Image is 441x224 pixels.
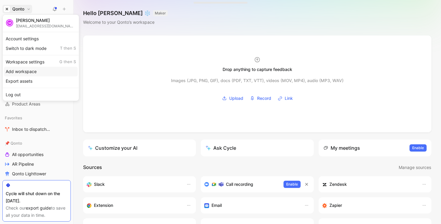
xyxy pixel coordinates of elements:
[16,18,76,23] div: [PERSON_NAME]
[60,46,76,51] span: T then S
[7,20,13,26] div: M
[4,67,78,76] div: Add workspace
[4,34,78,44] div: Account settings
[59,59,76,65] span: G then S
[4,57,78,67] div: Workspace settings
[2,14,79,101] div: QontoQonto
[4,76,78,86] div: Export assets
[16,24,76,28] div: [EMAIL_ADDRESS][DOMAIN_NAME]
[4,90,78,100] div: Log out
[4,44,78,53] div: Switch to dark mode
